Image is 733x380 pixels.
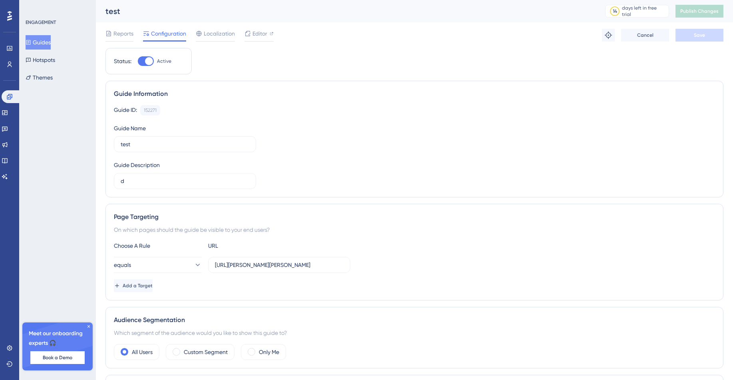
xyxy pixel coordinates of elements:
span: Cancel [637,32,654,38]
button: equals [114,257,202,273]
span: equals [114,260,131,270]
div: 14 [613,8,617,14]
span: Reports [113,29,133,38]
button: Hotspots [26,53,55,67]
div: test [105,6,585,17]
div: Choose A Rule [114,241,202,251]
input: Type your Guide’s Description here [121,177,249,185]
span: Add a Target [123,283,153,289]
label: All Users [132,347,153,357]
div: Guide Information [114,89,715,99]
span: Configuration [151,29,186,38]
button: Cancel [621,29,669,42]
span: Book a Demo [43,354,72,361]
div: Guide Description [114,160,160,170]
span: Localization [204,29,235,38]
div: Guide Name [114,123,146,133]
span: Publish Changes [680,8,719,14]
span: Active [157,58,171,64]
label: Only Me [259,347,279,357]
input: Type your Guide’s Name here [121,140,249,149]
button: Themes [26,70,53,85]
button: Add a Target [114,279,153,292]
div: Guide ID: [114,105,137,115]
button: Publish Changes [675,5,723,18]
div: On which pages should the guide be visible to your end users? [114,225,715,235]
input: yourwebsite.com/path [215,261,344,269]
span: Editor [252,29,267,38]
div: days left in free trial [622,5,666,18]
button: Book a Demo [30,351,85,364]
button: Save [675,29,723,42]
div: URL [208,241,296,251]
label: Custom Segment [184,347,228,357]
span: Save [694,32,705,38]
div: ENGAGEMENT [26,19,56,26]
div: Status: [114,56,131,66]
button: Guides [26,35,51,50]
span: Meet our onboarding experts 🎧 [29,329,86,348]
div: Which segment of the audience would you like to show this guide to? [114,328,715,338]
div: 152271 [144,107,157,113]
div: Page Targeting [114,212,715,222]
div: Audience Segmentation [114,315,715,325]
